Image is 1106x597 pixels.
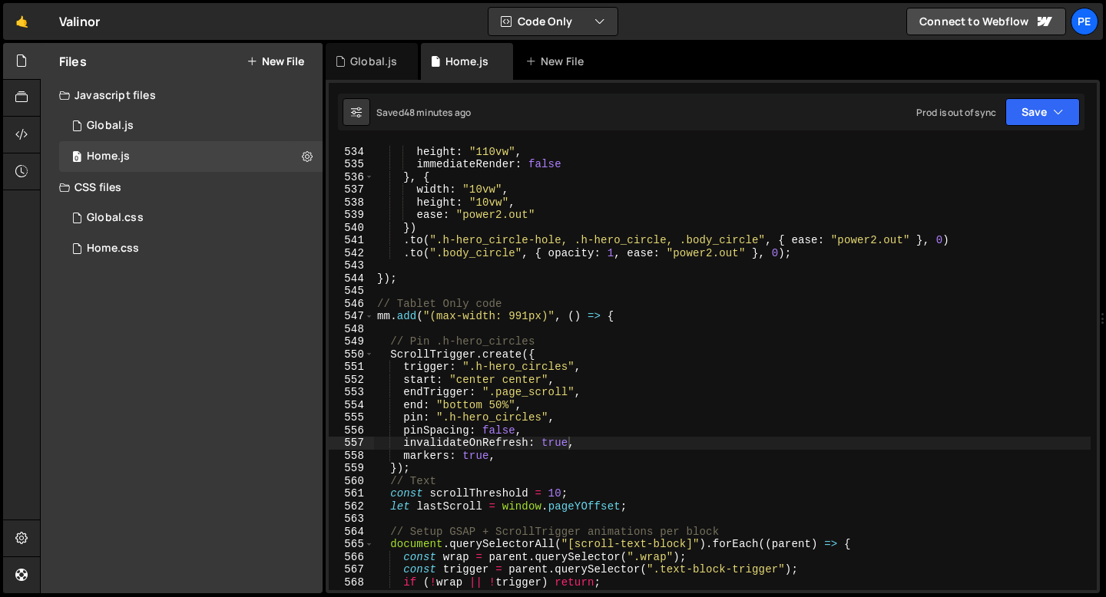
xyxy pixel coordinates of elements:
[329,209,374,222] div: 539
[41,172,323,203] div: CSS files
[87,242,139,256] div: Home.css
[329,551,374,564] div: 566
[87,150,130,163] div: Home.js
[329,437,374,450] div: 557
[329,285,374,298] div: 545
[329,386,374,399] div: 553
[59,12,100,31] div: Valinor
[72,152,81,164] span: 0
[329,399,374,412] div: 554
[916,106,996,119] div: Prod is out of sync
[329,526,374,539] div: 564
[329,196,374,209] div: 538
[1071,8,1098,35] a: Pe
[329,247,374,260] div: 542
[59,203,323,233] div: 16704/45678.css
[329,576,374,589] div: 568
[329,171,374,184] div: 536
[59,110,323,141] div: 16704/45653.js
[329,146,374,159] div: 534
[329,335,374,348] div: 549
[329,563,374,576] div: 567
[329,462,374,475] div: 559
[329,259,374,272] div: 543
[329,234,374,247] div: 541
[329,222,374,235] div: 540
[329,323,374,336] div: 548
[329,513,374,526] div: 563
[329,538,374,551] div: 565
[906,8,1066,35] a: Connect to Webflow
[329,500,374,513] div: 562
[329,310,374,323] div: 547
[87,119,134,133] div: Global.js
[445,54,488,69] div: Home.js
[329,361,374,374] div: 551
[376,106,471,119] div: Saved
[329,475,374,488] div: 560
[488,8,618,35] button: Code Only
[329,272,374,285] div: 544
[329,411,374,424] div: 555
[3,3,41,40] a: 🤙
[1005,98,1080,126] button: Save
[329,298,374,311] div: 546
[329,450,374,463] div: 558
[350,54,397,69] div: Global.js
[59,141,323,172] div: 16704/45652.js
[404,106,471,119] div: 48 minutes ago
[247,55,304,68] button: New File
[329,424,374,437] div: 556
[329,348,374,361] div: 550
[525,54,590,69] div: New File
[329,183,374,196] div: 537
[329,158,374,171] div: 535
[87,211,144,225] div: Global.css
[329,487,374,500] div: 561
[59,53,87,70] h2: Files
[329,374,374,387] div: 552
[59,233,323,264] div: 16704/45813.css
[41,80,323,110] div: Javascript files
